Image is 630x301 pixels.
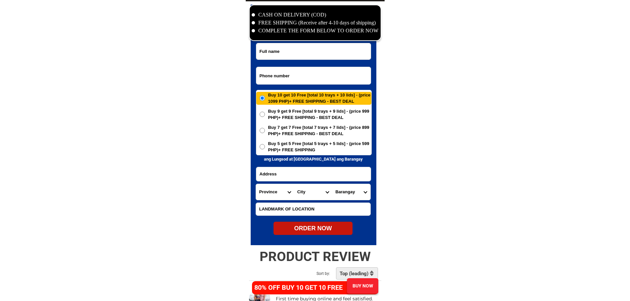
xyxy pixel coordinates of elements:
span: Buy 9 get 9 Free [total 9 trays + 9 lids] - (price 999 PHP)+ FREE SHIPPING - BEST DEAL [268,108,371,121]
select: Select district [294,184,332,200]
h2: Sort by: [316,271,347,277]
input: Input full_name [256,43,371,59]
div: ORDER NOW [273,224,353,233]
span: Buy 7 get 7 Free [total 7 trays + 7 lids] - (price 899 PHP)+ FREE SHIPPING - BEST DEAL [268,124,371,137]
select: Select commune [332,184,370,200]
input: Buy 7 get 7 Free [total 7 trays + 7 lids] - (price 899 PHP)+ FREE SHIPPING - BEST DEAL [260,128,265,133]
input: Input LANDMARKOFLOCATION [256,203,370,215]
input: Buy 5 get 5 Free [total 5 trays + 5 lids] - (price 599 PHP)+ FREE SHIPPING [260,144,265,149]
li: FREE SHIPPING (Receive after 4-10 days of shipping) [252,19,379,27]
input: Buy 9 get 9 Free [total 9 trays + 9 lids] - (price 999 PHP)+ FREE SHIPPING - BEST DEAL [260,112,265,117]
input: Input phone_number [256,67,371,84]
li: COMPLETE THE FORM BELOW TO ORDER NOW [252,27,379,35]
span: Buy 5 get 5 Free [total 5 trays + 5 lids] - (price 599 PHP)+ FREE SHIPPING [268,140,371,153]
div: BUY NOW [347,282,378,289]
li: CASH ON DELIVERY (COD) [252,11,379,19]
h2: PRODUCT REVIEW [246,249,385,265]
select: Select province [256,184,294,200]
input: Input address [256,167,371,181]
span: Buy 10 get 10 Free [total 10 trays + 10 lids] - (price 1099 PHP)+ FREE SHIPPING - BEST DEAL [268,92,371,105]
h4: 80% OFF BUY 10 GET 10 FREE [254,282,350,292]
h2: Top (leading) [340,271,370,277]
input: Buy 10 get 10 Free [total 10 trays + 10 lids] - (price 1099 PHP)+ FREE SHIPPING - BEST DEAL [260,95,265,101]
